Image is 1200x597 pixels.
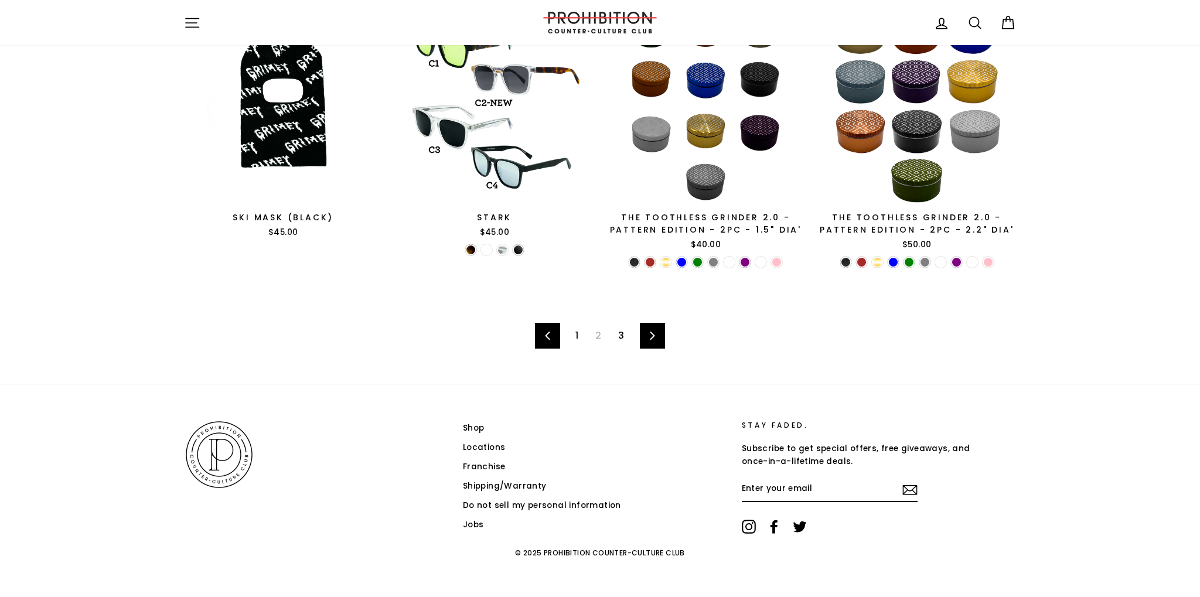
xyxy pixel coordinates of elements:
[742,476,918,502] input: Enter your email
[463,497,621,514] a: Do not sell my personal information
[818,211,1017,236] div: The Toothless Grinder 2.0 - Pattern Edition - 2PC - 2.2" Dia'
[818,8,1017,255] a: The Toothless Grinder 2.0 - Pattern Edition - 2PC - 2.2" Dia'$50.00
[184,211,383,224] div: Ski Mask (Black)
[396,211,594,224] div: STARK
[742,419,973,431] p: STAY FADED.
[463,477,547,495] a: Shipping/Warranty
[184,8,383,243] a: Ski Mask (Black)$45.00
[184,227,383,238] div: $45.00
[463,458,506,476] a: Franchise
[611,326,631,345] a: 3
[463,439,506,456] a: Locations
[606,239,805,251] div: $40.00
[463,516,484,534] a: Jobs
[742,442,973,468] p: Subscribe to get special offers, free giveaways, and once-in-a-lifetime deals.
[606,211,805,236] div: The Toothless Grinder 2.0 - Pattern Edition - 2PC - 1.5" Dia'
[818,239,1017,251] div: $50.00
[568,326,585,345] a: 1
[396,8,594,243] a: STARK$45.00
[588,326,608,345] span: 2
[184,419,254,490] img: PROHIBITION COUNTER-CULTURE CLUB
[184,543,1016,562] p: © 2025 PROHIBITION COUNTER-CULTURE CLUB
[541,12,659,33] img: PROHIBITION COUNTER-CULTURE CLUB
[463,419,485,437] a: Shop
[396,227,594,238] div: $45.00
[606,8,805,255] a: The Toothless Grinder 2.0 - Pattern Edition - 2PC - 1.5" Dia'$40.00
